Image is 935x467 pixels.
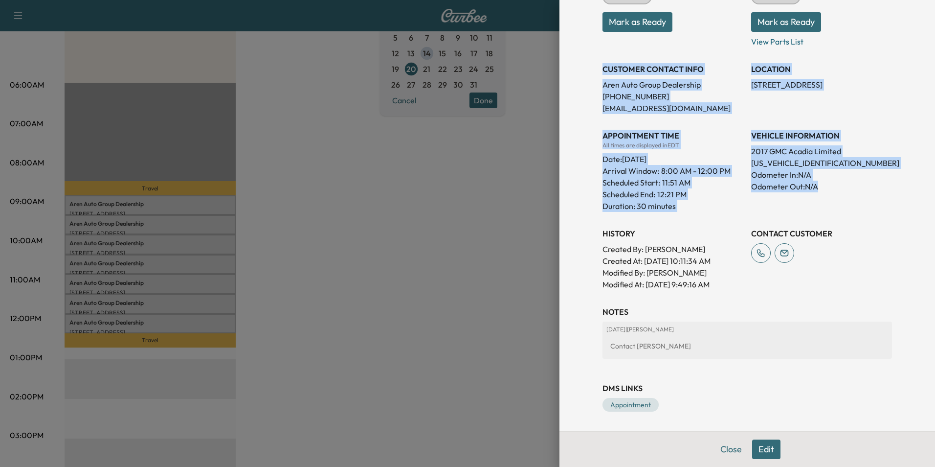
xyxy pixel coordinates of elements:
button: Mark as Ready [751,12,821,32]
p: [PHONE_NUMBER] [602,91,743,102]
p: Modified At : [DATE] 9:49:16 AM [602,279,743,290]
h3: History [602,228,743,239]
p: Duration: 30 minutes [602,200,743,212]
span: 8:00 AM - 12:00 PM [661,165,731,177]
p: [STREET_ADDRESS] [751,79,892,91]
p: Created At : [DATE] 10:11:34 AM [602,255,743,267]
div: All times are displayed in EDT [602,141,743,149]
p: Aren Auto Group Dealership [602,79,743,91]
p: [US_VEHICLE_IDENTIFICATION_NUMBER] [751,157,892,169]
h3: DMS Links [602,382,892,394]
p: Odometer Out: N/A [751,181,892,192]
div: Date: [DATE] [602,149,743,165]
p: View Parts List [751,32,892,47]
button: Mark as Ready [602,12,672,32]
h3: CUSTOMER CONTACT INFO [602,63,743,75]
h3: VEHICLE INFORMATION [751,130,892,141]
p: [DATE] | [PERSON_NAME] [606,326,888,333]
button: Edit [752,440,780,459]
p: Arrival Window: [602,165,743,177]
p: Modified By : [PERSON_NAME] [602,267,743,279]
p: [EMAIL_ADDRESS][DOMAIN_NAME] [602,102,743,114]
p: 12:21 PM [657,188,687,200]
div: Contact [PERSON_NAME] [606,337,888,355]
p: Scheduled Start: [602,177,660,188]
a: Appointment [602,398,659,412]
p: 11:51 AM [662,177,690,188]
button: Close [714,440,748,459]
p: Created By : [PERSON_NAME] [602,243,743,255]
h3: CONTACT CUSTOMER [751,228,892,239]
p: Scheduled End: [602,188,655,200]
h3: NOTES [602,306,892,318]
p: Odometer In: N/A [751,169,892,181]
p: 2017 GMC Acadia Limited [751,145,892,157]
h3: LOCATION [751,63,892,75]
h3: APPOINTMENT TIME [602,130,743,141]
